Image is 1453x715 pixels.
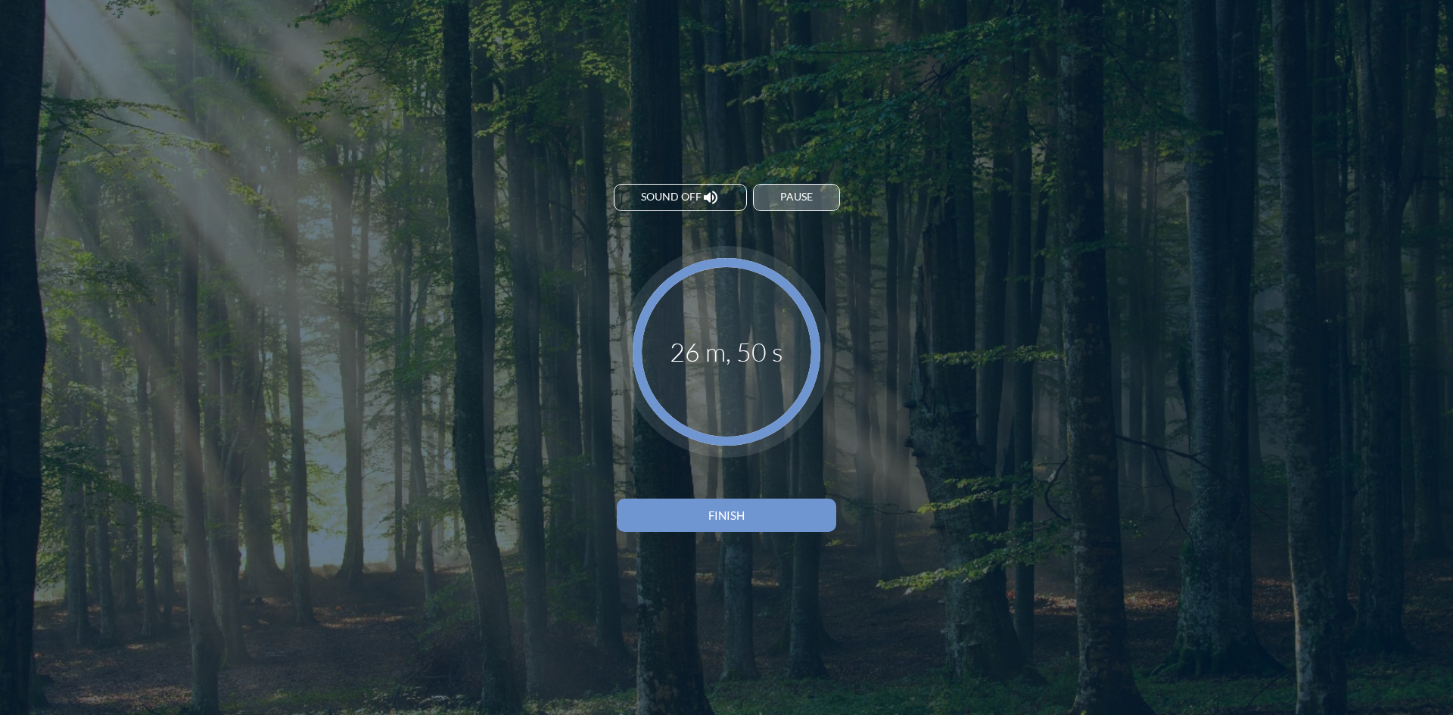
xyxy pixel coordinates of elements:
[780,191,813,204] div: Pause
[643,508,810,522] div: Finish
[702,188,720,207] i: volume_up
[641,191,702,204] span: Sound off
[670,336,783,367] div: 26 m, 50 s
[614,184,747,211] button: Sound off
[753,184,840,211] button: Pause
[617,499,836,532] button: Finish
